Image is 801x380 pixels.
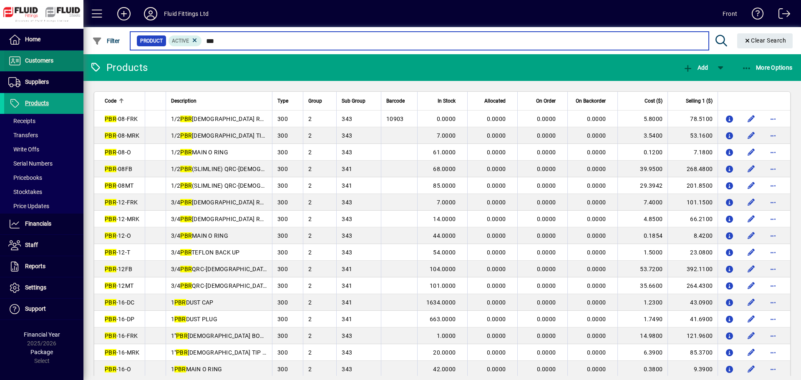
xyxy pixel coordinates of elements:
[171,232,228,239] span: 3/4 MAIN O RING
[105,349,140,356] span: -16-MRK
[92,38,120,44] span: Filter
[8,160,53,167] span: Serial Numbers
[24,331,60,338] span: Financial Year
[8,203,49,209] span: Price Updates
[537,299,556,306] span: 0.0000
[667,227,718,244] td: 8.4200
[105,132,140,139] span: -08-MRK
[667,327,718,344] td: 121.9600
[308,266,312,272] span: 2
[277,349,288,356] span: 300
[536,96,556,106] span: On Order
[745,262,758,276] button: Edit
[105,96,116,106] span: Code
[667,311,718,327] td: 41.6900
[171,96,267,106] div: Description
[277,232,288,239] span: 300
[745,329,758,342] button: Edit
[277,316,288,322] span: 300
[437,199,456,206] span: 7.0000
[105,232,116,239] em: PBR
[617,311,667,327] td: 1.7490
[587,249,606,256] span: 0.0000
[180,132,192,139] em: PBR
[587,166,606,172] span: 0.0000
[746,2,764,29] a: Knowledge Base
[667,277,718,294] td: 264.4300
[645,96,662,106] span: Cost ($)
[617,211,667,227] td: 4.8500
[537,249,556,256] span: 0.0000
[772,2,791,29] a: Logout
[426,299,456,306] span: 1634.0000
[537,182,556,189] span: 0.0000
[487,182,506,189] span: 0.0000
[180,166,192,172] em: PBR
[277,116,288,122] span: 300
[745,279,758,292] button: Edit
[386,96,412,106] div: Barcode
[171,216,287,222] span: 3/4 [DEMOGRAPHIC_DATA] REPAIR KIT
[342,316,352,322] span: 341
[766,346,780,359] button: More options
[766,279,780,292] button: More options
[487,299,506,306] span: 0.0000
[667,127,718,144] td: 53.1600
[164,7,209,20] div: Fluid Fittings Ltd
[430,266,456,272] span: 104.0000
[686,96,713,106] span: Selling 1 ($)
[176,332,188,339] em: PBR
[617,161,667,177] td: 39.9500
[740,60,795,75] button: More Options
[430,282,456,289] span: 101.0000
[171,96,196,106] span: Description
[277,132,288,139] span: 300
[180,182,192,189] em: PBR
[105,266,132,272] span: -12FB
[537,316,556,322] span: 0.0000
[308,96,322,106] span: Group
[386,96,405,106] span: Barcode
[617,261,667,277] td: 53.7200
[576,96,606,106] span: On Backorder
[766,212,780,226] button: More options
[105,316,134,322] span: -16-DP
[683,64,708,71] span: Add
[180,266,192,272] em: PBR
[587,116,606,122] span: 0.0000
[171,266,285,272] span: 3/4 QRC-[DEMOGRAPHIC_DATA] BODY
[105,282,116,289] em: PBR
[667,161,718,177] td: 268.4800
[745,229,758,242] button: Edit
[308,182,312,189] span: 2
[277,166,288,172] span: 300
[487,166,506,172] span: 0.0000
[277,282,288,289] span: 300
[180,149,192,156] em: PBR
[277,332,288,339] span: 300
[745,212,758,226] button: Edit
[617,111,667,127] td: 5.8000
[342,96,365,106] span: Sub Group
[342,149,352,156] span: 343
[4,128,83,142] a: Transfers
[766,112,780,126] button: More options
[617,144,667,161] td: 0.1200
[537,282,556,289] span: 0.0000
[8,174,42,181] span: Pricebooks
[617,194,667,211] td: 7.4000
[30,349,53,355] span: Package
[487,249,506,256] span: 0.0000
[342,282,352,289] span: 341
[745,179,758,192] button: Edit
[537,199,556,206] span: 0.0000
[277,96,297,106] div: Type
[437,132,456,139] span: 7.0000
[537,266,556,272] span: 0.0000
[171,332,300,339] span: 1" [DEMOGRAPHIC_DATA] BODY REPAIR KIT
[4,72,83,93] a: Suppliers
[430,316,456,322] span: 663.0000
[25,305,46,312] span: Support
[25,100,49,106] span: Products
[667,177,718,194] td: 201.8500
